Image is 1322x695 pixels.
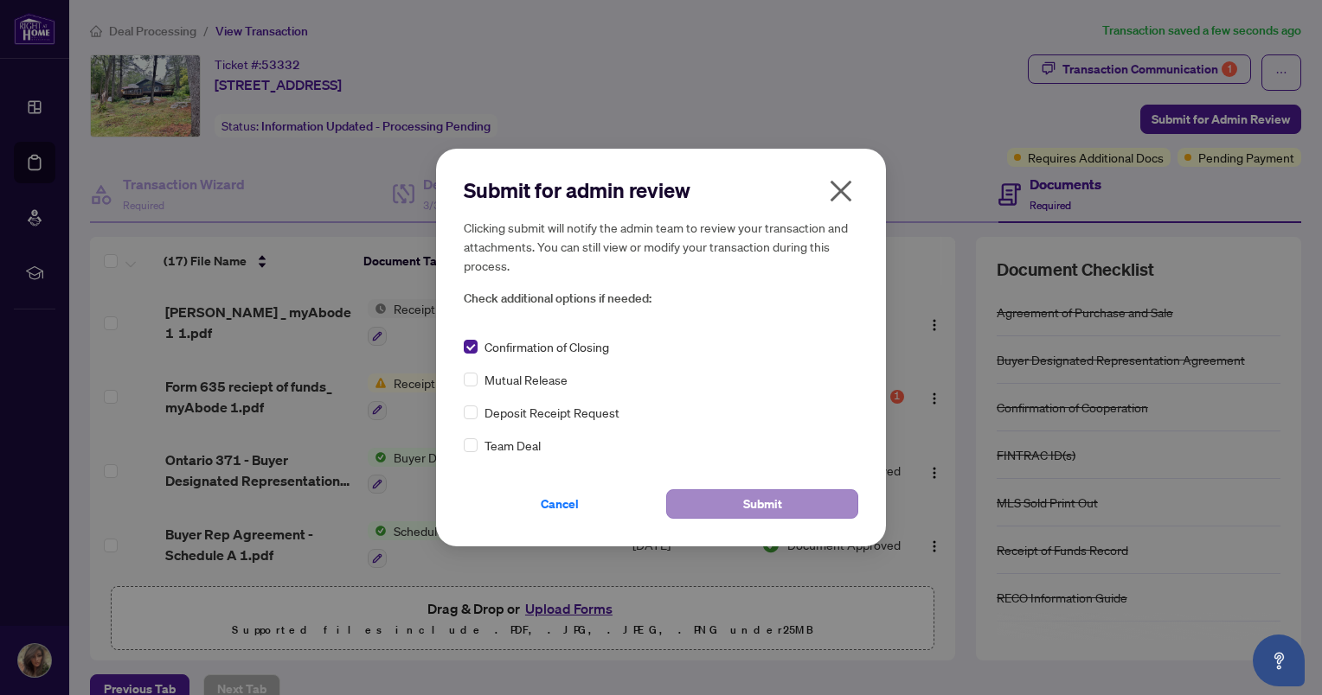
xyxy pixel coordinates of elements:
[485,370,568,389] span: Mutual Release
[464,176,858,204] h2: Submit for admin review
[485,436,541,455] span: Team Deal
[464,489,656,519] button: Cancel
[1253,634,1305,686] button: Open asap
[666,489,858,519] button: Submit
[827,177,855,205] span: close
[541,490,579,518] span: Cancel
[485,403,619,422] span: Deposit Receipt Request
[743,490,782,518] span: Submit
[464,218,858,275] h5: Clicking submit will notify the admin team to review your transaction and attachments. You can st...
[464,289,858,309] span: Check additional options if needed:
[485,337,609,356] span: Confirmation of Closing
